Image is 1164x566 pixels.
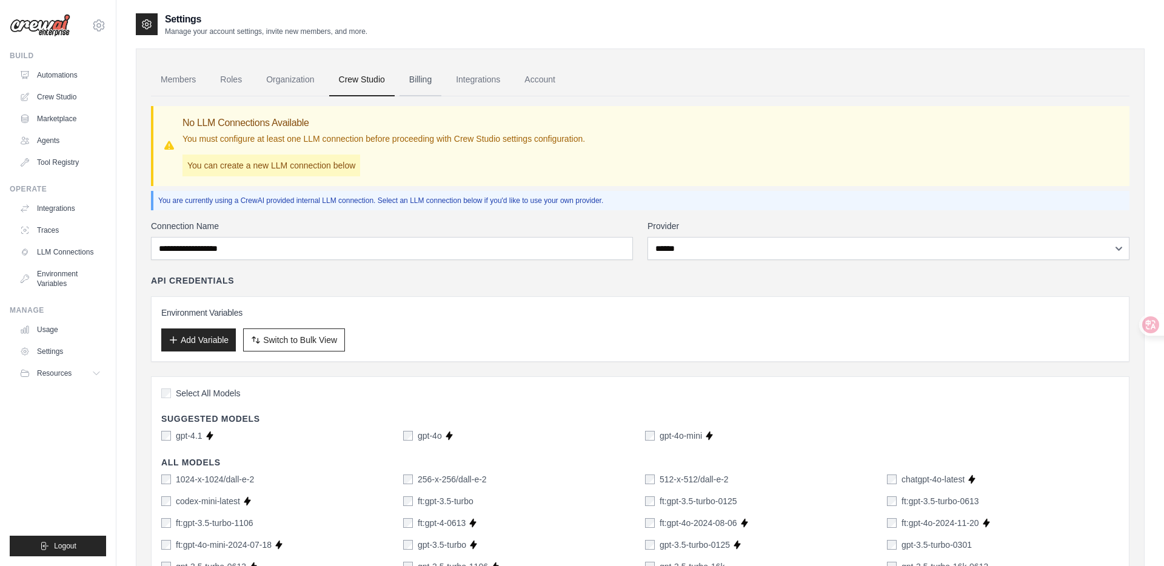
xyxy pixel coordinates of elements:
[161,540,171,550] input: ft:gpt-4o-mini-2024-07-18
[418,517,466,529] label: ft:gpt-4-0613
[176,473,254,485] label: 1024-x-1024/dall-e-2
[10,305,106,315] div: Manage
[15,364,106,383] button: Resources
[403,540,413,550] input: gpt-3.5-turbo
[660,495,737,507] label: ft:gpt-3.5-turbo-0125
[256,64,324,96] a: Organization
[645,518,655,528] input: ft:gpt-4o-2024-08-06
[176,430,202,442] label: gpt-4.1
[645,496,655,506] input: ft:gpt-3.5-turbo-0125
[176,539,272,551] label: ft:gpt-4o-mini-2024-07-18
[660,539,730,551] label: gpt-3.5-turbo-0125
[15,221,106,240] a: Traces
[329,64,395,96] a: Crew Studio
[161,388,171,398] input: Select All Models
[15,109,106,128] a: Marketplace
[645,540,655,550] input: gpt-3.5-turbo-0125
[15,320,106,339] a: Usage
[15,242,106,262] a: LLM Connections
[151,220,633,232] label: Connection Name
[901,495,979,507] label: ft:gpt-3.5-turbo-0613
[151,64,206,96] a: Members
[403,431,413,441] input: gpt-4o
[161,307,1119,319] h3: Environment Variables
[10,14,70,37] img: Logo
[15,199,106,218] a: Integrations
[176,387,241,399] span: Select All Models
[15,87,106,107] a: Crew Studio
[645,474,655,484] input: 512-x-512/dall-e-2
[161,431,171,441] input: gpt-4.1
[515,64,565,96] a: Account
[901,539,972,551] label: gpt-3.5-turbo-0301
[403,474,413,484] input: 256-x-256/dall-e-2
[1103,508,1164,566] div: 聊天小组件
[887,518,897,528] input: ft:gpt-4o-2024-11-20
[161,413,1119,425] h4: Suggested Models
[176,517,253,529] label: ft:gpt-3.5-turbo-1106
[37,368,72,378] span: Resources
[158,196,1125,205] p: You are currently using a CrewAI provided internal LLM connection. Select an LLM connection below...
[901,473,965,485] label: chatgpt-4o-latest
[15,65,106,85] a: Automations
[161,496,171,506] input: codex-mini-latest
[161,328,236,351] button: Add Variable
[446,64,510,96] a: Integrations
[647,220,1129,232] label: Provider
[901,517,979,529] label: ft:gpt-4o-2024-11-20
[263,334,337,346] span: Switch to Bulk View
[10,184,106,194] div: Operate
[10,536,106,556] button: Logout
[400,64,441,96] a: Billing
[660,517,737,529] label: ft:gpt-4o-2024-08-06
[243,328,345,351] button: Switch to Bulk View
[887,540,897,550] input: gpt-3.5-turbo-0301
[418,495,473,507] label: ft:gpt-3.5-turbo
[165,12,367,27] h2: Settings
[161,474,171,484] input: 1024-x-1024/dall-e-2
[660,430,702,442] label: gpt-4o-mini
[161,456,1119,468] h4: All Models
[10,51,106,61] div: Build
[151,275,234,287] h4: API Credentials
[645,431,655,441] input: gpt-4o-mini
[887,496,897,506] input: ft:gpt-3.5-turbo-0613
[15,342,106,361] a: Settings
[887,474,897,484] input: chatgpt-4o-latest
[1103,508,1164,566] iframe: Chat Widget
[210,64,252,96] a: Roles
[418,473,487,485] label: 256-x-256/dall-e-2
[182,116,585,130] h3: No LLM Connections Available
[403,518,413,528] input: ft:gpt-4-0613
[182,155,360,176] p: You can create a new LLM connection below
[161,518,171,528] input: ft:gpt-3.5-turbo-1106
[418,539,466,551] label: gpt-3.5-turbo
[15,264,106,293] a: Environment Variables
[165,27,367,36] p: Manage your account settings, invite new members, and more.
[15,153,106,172] a: Tool Registry
[418,430,442,442] label: gpt-4o
[403,496,413,506] input: ft:gpt-3.5-turbo
[54,541,76,551] span: Logout
[15,131,106,150] a: Agents
[182,133,585,145] p: You must configure at least one LLM connection before proceeding with Crew Studio settings config...
[176,495,240,507] label: codex-mini-latest
[660,473,729,485] label: 512-x-512/dall-e-2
